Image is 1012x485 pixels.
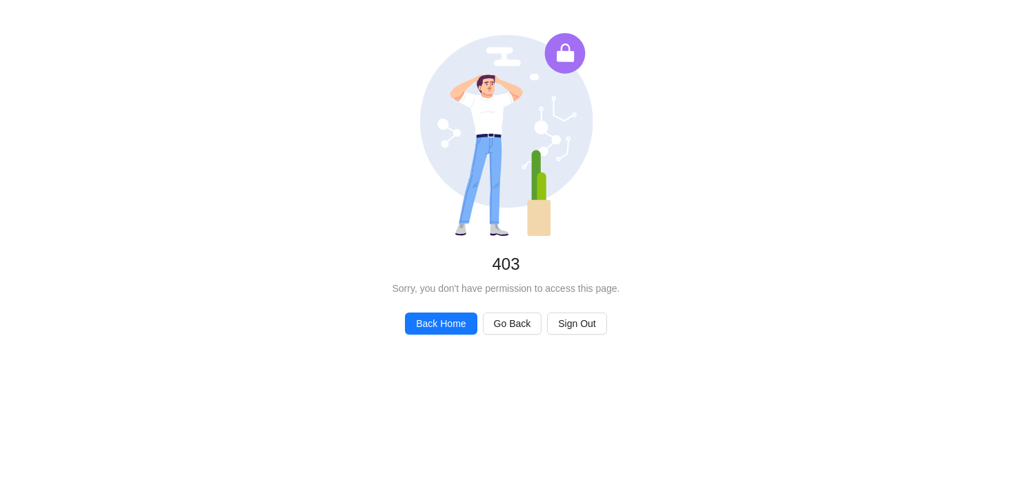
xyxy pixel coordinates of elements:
[22,281,990,296] div: Sorry, you don't have permission to access this page.
[405,313,477,335] button: Back Home
[558,316,595,331] span: Sign Out
[547,313,606,335] button: Sign Out
[494,316,531,331] span: Go Back
[483,313,542,335] button: Go Back
[416,316,466,331] span: Back Home
[22,253,990,275] div: 403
